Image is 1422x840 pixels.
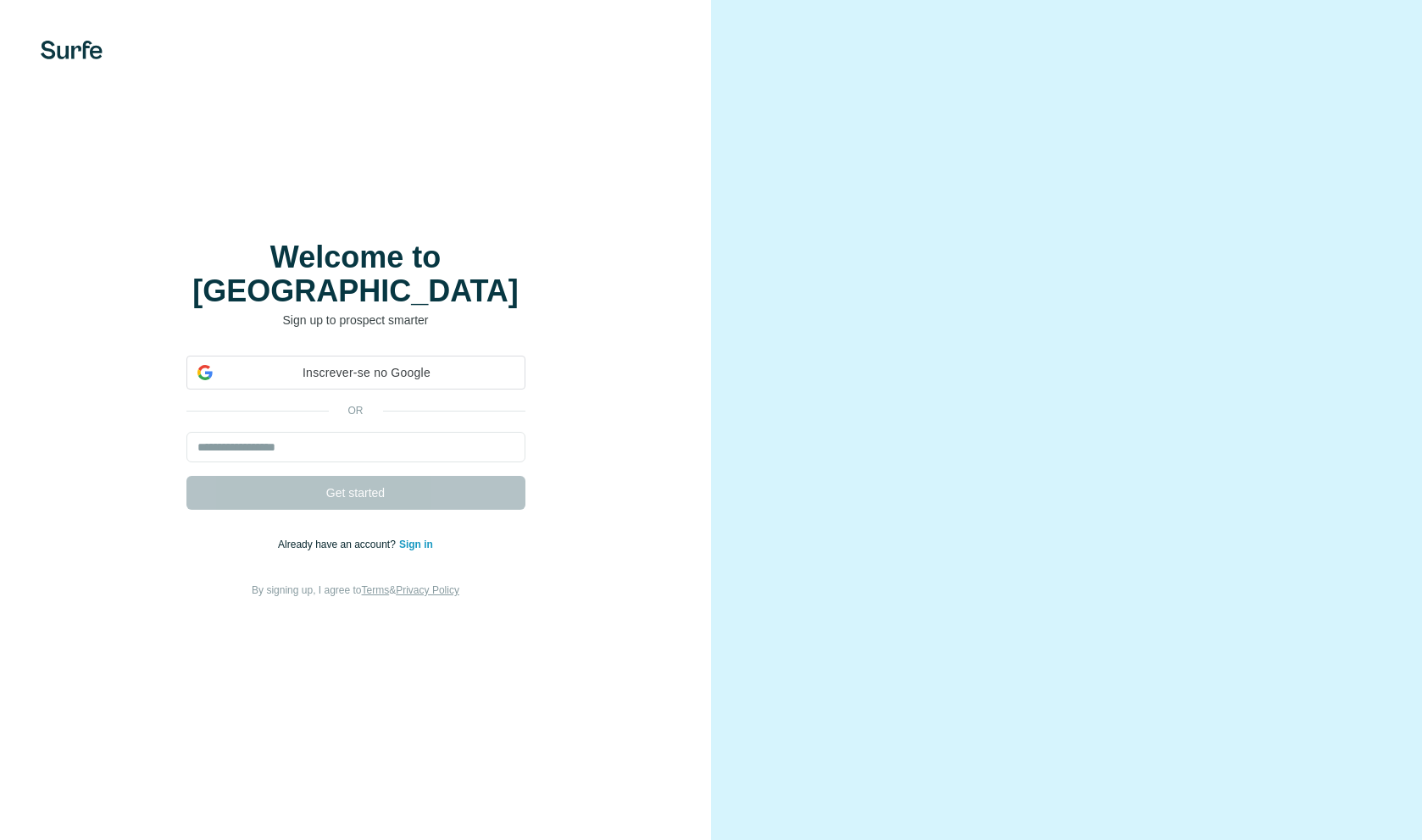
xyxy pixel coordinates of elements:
[399,539,433,550] a: Sign in
[278,539,399,550] span: Already have an account?
[219,364,514,382] span: Inscrever-se no Google
[252,584,459,596] span: By signing up, I agree to &
[329,403,383,418] p: or
[186,356,525,390] div: Inscrever-se no Google
[186,312,525,329] p: Sign up to prospect smarter
[41,41,103,59] img: Surfe's logo
[186,240,525,308] h1: Welcome to [GEOGRAPHIC_DATA]
[396,584,459,596] a: Privacy Policy
[362,584,390,596] a: Terms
